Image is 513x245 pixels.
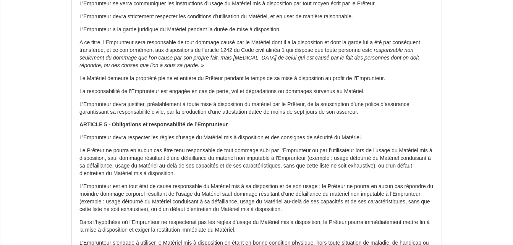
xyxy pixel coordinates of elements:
[79,101,434,116] p: L’Emprunteur devra justifier, préalablement à toute mise à disposition du matériel par le Pre...
[79,121,228,127] strong: ARTICLE 5 - Obligations et responsabilité de l’Emprunteur
[79,47,419,68] em: « responsable non seulement du dommage que l'on cause par son propre fait, mais [MEDICAL_DATA] de...
[79,147,434,177] p: Le Prêteur ne pourra en aucun cas être tenu responsable de tout dommage subi par l’Emprunteur o...
[79,183,434,213] p: L’Emprunteur est en tout état de cause responsable du Matériel mis à sa disposition et de son ...
[79,26,434,34] p: L’Emprunteur a la garde juridique du Matériel pendant la durée de mise à disposition.
[79,13,434,21] p: L’Emprunteur devra strictement respecter les conditions d’utilisation du Matériel, et en user de...
[79,75,434,82] p: Le Matériel demeure la propriété pleine et entière du Prêteur pendant le temps de sa mise à...
[79,39,434,69] p: A ce titre, l’Emprunteur sera responsable de tout dommage causé par le Matériel dont il a la di...
[79,219,434,234] p: Dans l’hypothèse où l’Emprunteur ne respecterait pas les règles d’usage du Matériel mis à di...
[79,134,434,142] p: L’Emprunteur devra respecter les règles d’usage du Matériel mis à disposition et des consignes...
[79,88,434,95] p: La responsabilité de l’Emprunteur est engagée en cas de perte, vol et dégradations ou dommages...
